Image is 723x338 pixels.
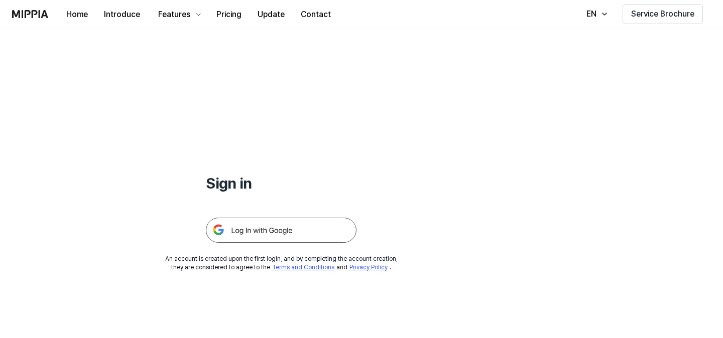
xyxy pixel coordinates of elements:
img: 구글 로그인 버튼 [206,218,356,243]
button: Update [250,5,293,25]
div: Features [156,9,192,21]
h1: Sign in [206,173,356,194]
button: Service Brochure [623,4,703,24]
img: logo [12,10,48,18]
div: EN [584,8,598,20]
a: Privacy Policy [349,264,388,271]
button: Introduce [96,5,148,25]
a: Update [250,1,293,28]
button: EN [576,4,615,24]
button: Features [148,5,208,25]
button: Contact [293,5,339,25]
button: Home [58,5,96,25]
button: Pricing [208,5,250,25]
div: An account is created upon the first login, and by completing the account creation, they are cons... [165,255,398,272]
a: Terms and Conditions [272,264,334,271]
